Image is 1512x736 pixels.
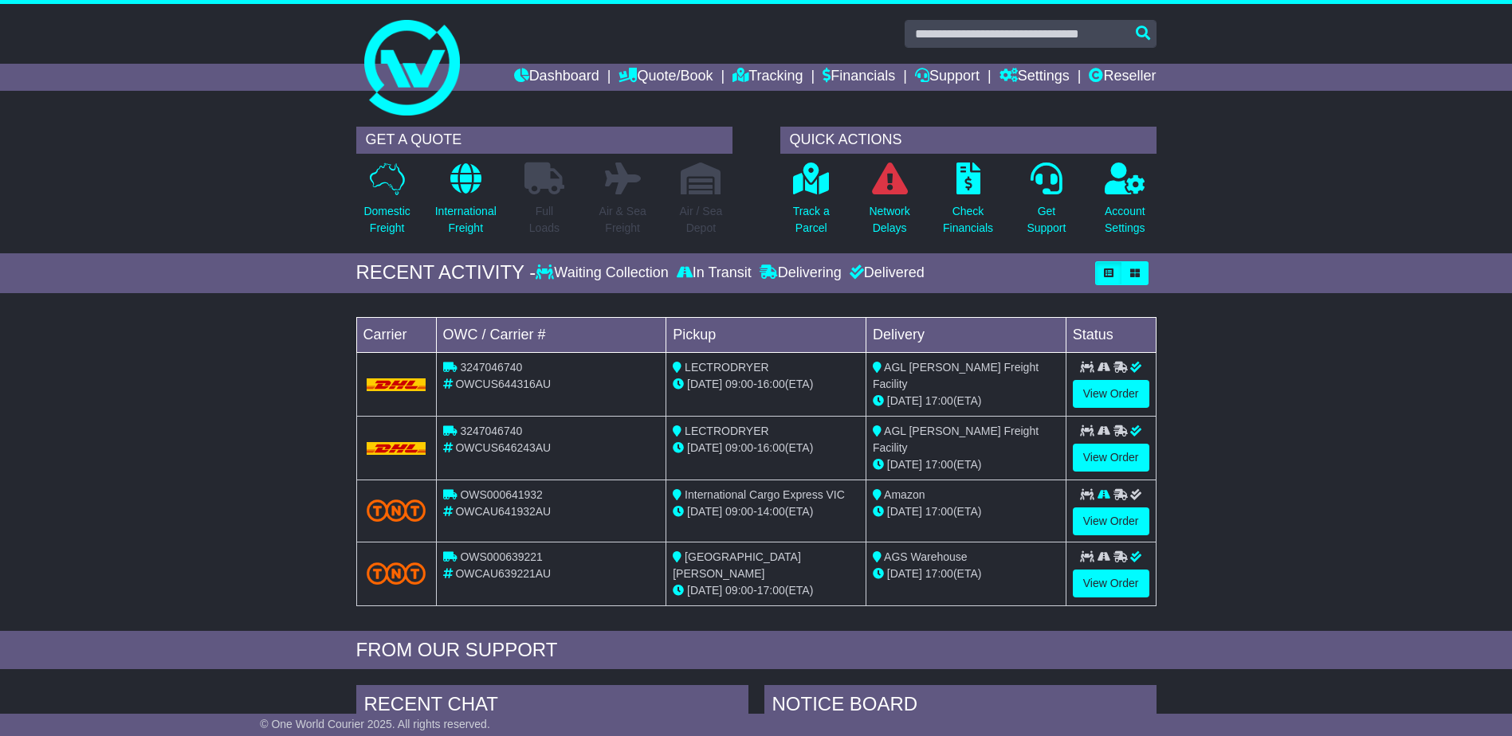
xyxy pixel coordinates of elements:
[925,394,953,407] span: 17:00
[793,203,830,237] p: Track a Parcel
[1089,64,1156,91] a: Reseller
[356,317,436,352] td: Carrier
[884,488,925,501] span: Amazon
[887,458,922,471] span: [DATE]
[873,566,1059,582] div: (ETA)
[455,378,551,390] span: OWCUS644316AU
[780,127,1157,154] div: QUICK ACTIONS
[367,442,426,455] img: DHL.png
[873,361,1039,390] span: AGL [PERSON_NAME] Freight Facility
[434,162,497,245] a: InternationalFreight
[666,317,866,352] td: Pickup
[925,458,953,471] span: 17:00
[884,550,968,563] span: AGS Warehouse
[942,162,994,245] a: CheckFinancials
[725,584,753,597] span: 09:00
[673,440,859,456] div: - (ETA)
[732,64,803,91] a: Tracking
[792,162,831,245] a: Track aParcel
[1073,380,1149,408] a: View Order
[356,639,1157,662] div: FROM OUR SUPPORT
[757,584,785,597] span: 17:00
[356,127,732,154] div: GET A QUOTE
[1073,444,1149,472] a: View Order
[619,64,713,91] a: Quote/Book
[1104,162,1146,245] a: AccountSettings
[356,261,536,284] div: RECENT ACTIVITY -
[757,378,785,390] span: 16:00
[460,361,522,374] span: 3247046740
[363,203,410,237] p: Domestic Freight
[673,503,859,520] div: - (ETA)
[887,394,922,407] span: [DATE]
[436,317,666,352] td: OWC / Carrier #
[460,425,522,437] span: 3247046740
[673,376,859,393] div: - (ETA)
[725,505,753,518] span: 09:00
[1073,507,1149,535] a: View Order
[673,264,756,282] div: In Transit
[873,503,1059,520] div: (ETA)
[846,264,925,282] div: Delivered
[1073,570,1149,597] a: View Order
[1026,162,1066,245] a: GetSupport
[536,264,672,282] div: Waiting Collection
[1027,203,1066,237] p: Get Support
[260,718,490,730] span: © One World Courier 2025. All rights reserved.
[514,64,599,91] a: Dashboard
[869,203,909,237] p: Network Delays
[367,499,426,521] img: TNT_Domestic.png
[999,64,1070,91] a: Settings
[455,567,551,580] span: OWCAU639221AU
[599,203,646,237] p: Air & Sea Freight
[866,317,1066,352] td: Delivery
[455,441,551,454] span: OWCUS646243AU
[725,441,753,454] span: 09:00
[363,162,410,245] a: DomesticFreight
[673,582,859,599] div: - (ETA)
[1105,203,1145,237] p: Account Settings
[823,64,895,91] a: Financials
[757,505,785,518] span: 14:00
[887,505,922,518] span: [DATE]
[455,505,551,518] span: OWCAU641932AU
[868,162,910,245] a: NetworkDelays
[687,378,722,390] span: [DATE]
[873,425,1039,454] span: AGL [PERSON_NAME] Freight Facility
[673,550,801,580] span: [GEOGRAPHIC_DATA][PERSON_NAME]
[687,441,722,454] span: [DATE]
[764,685,1157,728] div: NOTICE BOARD
[460,550,543,563] span: OWS000639221
[873,393,1059,409] div: (ETA)
[1066,317,1156,352] td: Status
[757,441,785,454] span: 16:00
[687,505,722,518] span: [DATE]
[887,567,922,580] span: [DATE]
[356,685,748,728] div: RECENT CHAT
[367,562,426,584] img: TNT_Domestic.png
[685,425,769,437] span: LECTRODRYER
[943,203,993,237] p: Check Financials
[367,378,426,391] img: DHL.png
[524,203,564,237] p: Full Loads
[680,203,723,237] p: Air / Sea Depot
[756,264,846,282] div: Delivering
[925,567,953,580] span: 17:00
[687,584,722,597] span: [DATE]
[685,361,769,374] span: LECTRODRYER
[925,505,953,518] span: 17:00
[435,203,497,237] p: International Freight
[685,488,845,501] span: International Cargo Express VIC
[915,64,980,91] a: Support
[873,456,1059,473] div: (ETA)
[725,378,753,390] span: 09:00
[460,488,543,501] span: OWS000641932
